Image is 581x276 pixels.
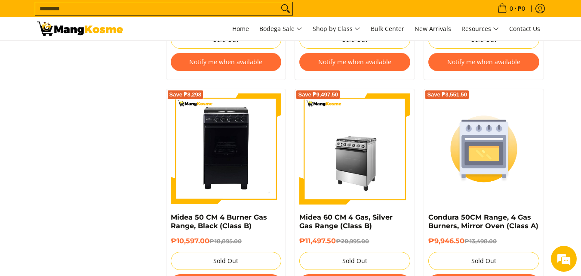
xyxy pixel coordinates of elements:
a: Bulk Center [366,17,409,40]
a: Condura 50CM Range, 4 Gas Burners, Mirror Oven (Class A) [428,213,538,230]
span: 0 [508,6,514,12]
textarea: Type your message and hit 'Enter' [4,184,164,214]
button: Notify me when available [428,53,539,71]
span: Save ₱8,298 [169,92,202,97]
span: Save ₱9,497.50 [298,92,338,97]
span: ₱0 [516,6,526,12]
span: Bodega Sale [259,24,302,34]
img: Gas Cookers &amp; Rangehood l Mang Kosme: Home Appliances Warehouse Sale [37,22,123,36]
a: Home [228,17,253,40]
button: Notify me when available [171,53,282,71]
span: Shop by Class [313,24,360,34]
a: Shop by Class [308,17,365,40]
a: Midea 60 CM 4 Gas, Silver Gas Range (Class B) [299,213,393,230]
div: Chat with us now [45,48,144,59]
a: Bodega Sale [255,17,307,40]
span: • [495,4,528,13]
a: Contact Us [505,17,544,40]
div: Minimize live chat window [141,4,162,25]
button: Sold Out [171,252,282,270]
button: Search [279,2,292,15]
span: Save ₱3,551.50 [427,92,467,97]
img: Condura 50CM Range, 4 Gas Burners, Mirror Oven (Class A) [428,107,539,190]
del: ₱18,895.00 [209,238,242,245]
h6: ₱10,597.00 [171,237,282,245]
nav: Main Menu [132,17,544,40]
del: ₱20,995.00 [336,238,369,245]
button: Sold Out [299,252,410,270]
span: Home [232,25,249,33]
span: Resources [461,24,499,34]
h6: ₱11,497.50 [299,237,410,245]
img: midea-50-cm-4-burner-gas-range-black-full-front-view-mang-kosme [171,93,282,205]
a: Midea 50 CM 4 Burner Gas Range, Black (Class B) [171,213,267,230]
span: New Arrivals [415,25,451,33]
span: Contact Us [509,25,540,33]
del: ₱13,498.00 [464,238,497,245]
button: Notify me when available [299,53,410,71]
h6: ₱9,946.50 [428,237,539,245]
span: We're online! [50,83,119,170]
a: New Arrivals [410,17,455,40]
a: Resources [457,17,503,40]
button: Sold Out [428,252,539,270]
span: Bulk Center [371,25,404,33]
img: midea-60cm-4-burner-gas-range-left-side-view-mang-kosme [299,93,410,205]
